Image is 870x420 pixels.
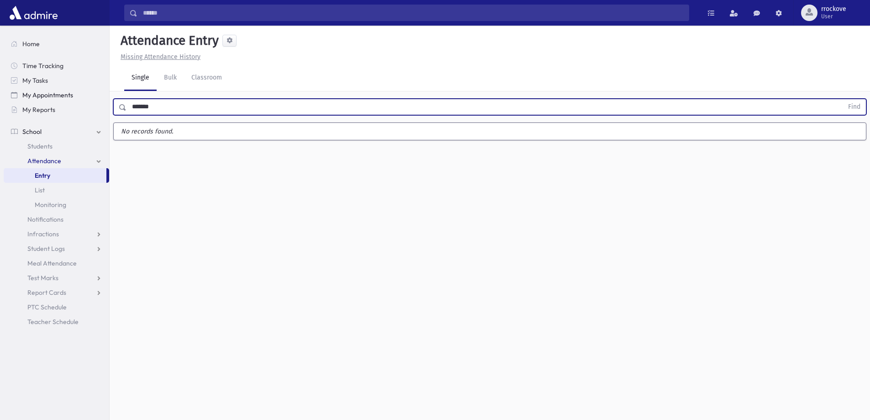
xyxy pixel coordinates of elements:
a: Report Cards [4,285,109,300]
a: Bulk [157,65,184,91]
span: Students [27,142,53,150]
a: My Appointments [4,88,109,102]
label: No records found. [114,123,866,140]
a: Notifications [4,212,109,227]
span: My Appointments [22,91,73,99]
span: Student Logs [27,245,65,253]
span: Notifications [27,215,63,223]
a: Monitoring [4,197,109,212]
a: My Tasks [4,73,109,88]
a: Single [124,65,157,91]
a: Infractions [4,227,109,241]
span: Meal Attendance [27,259,77,267]
a: PTC Schedule [4,300,109,314]
span: Report Cards [27,288,66,297]
span: Test Marks [27,274,58,282]
a: Student Logs [4,241,109,256]
span: User [821,13,846,20]
span: rrockove [821,5,846,13]
a: Teacher Schedule [4,314,109,329]
a: My Reports [4,102,109,117]
button: Find [843,99,866,115]
a: Time Tracking [4,58,109,73]
u: Missing Attendance History [121,53,200,61]
img: AdmirePro [7,4,60,22]
h5: Attendance Entry [117,33,219,48]
span: My Reports [22,106,55,114]
a: School [4,124,109,139]
a: Entry [4,168,106,183]
a: Students [4,139,109,154]
a: List [4,183,109,197]
span: Time Tracking [22,62,63,70]
a: Meal Attendance [4,256,109,271]
a: Test Marks [4,271,109,285]
span: PTC Schedule [27,303,67,311]
span: Infractions [27,230,59,238]
span: School [22,128,42,136]
a: Missing Attendance History [117,53,200,61]
span: Monitoring [35,201,66,209]
a: Attendance [4,154,109,168]
a: Home [4,37,109,51]
input: Search [137,5,689,21]
span: Entry [35,171,50,180]
span: Attendance [27,157,61,165]
span: Teacher Schedule [27,318,79,326]
span: My Tasks [22,76,48,85]
span: Home [22,40,40,48]
a: Classroom [184,65,229,91]
span: List [35,186,45,194]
